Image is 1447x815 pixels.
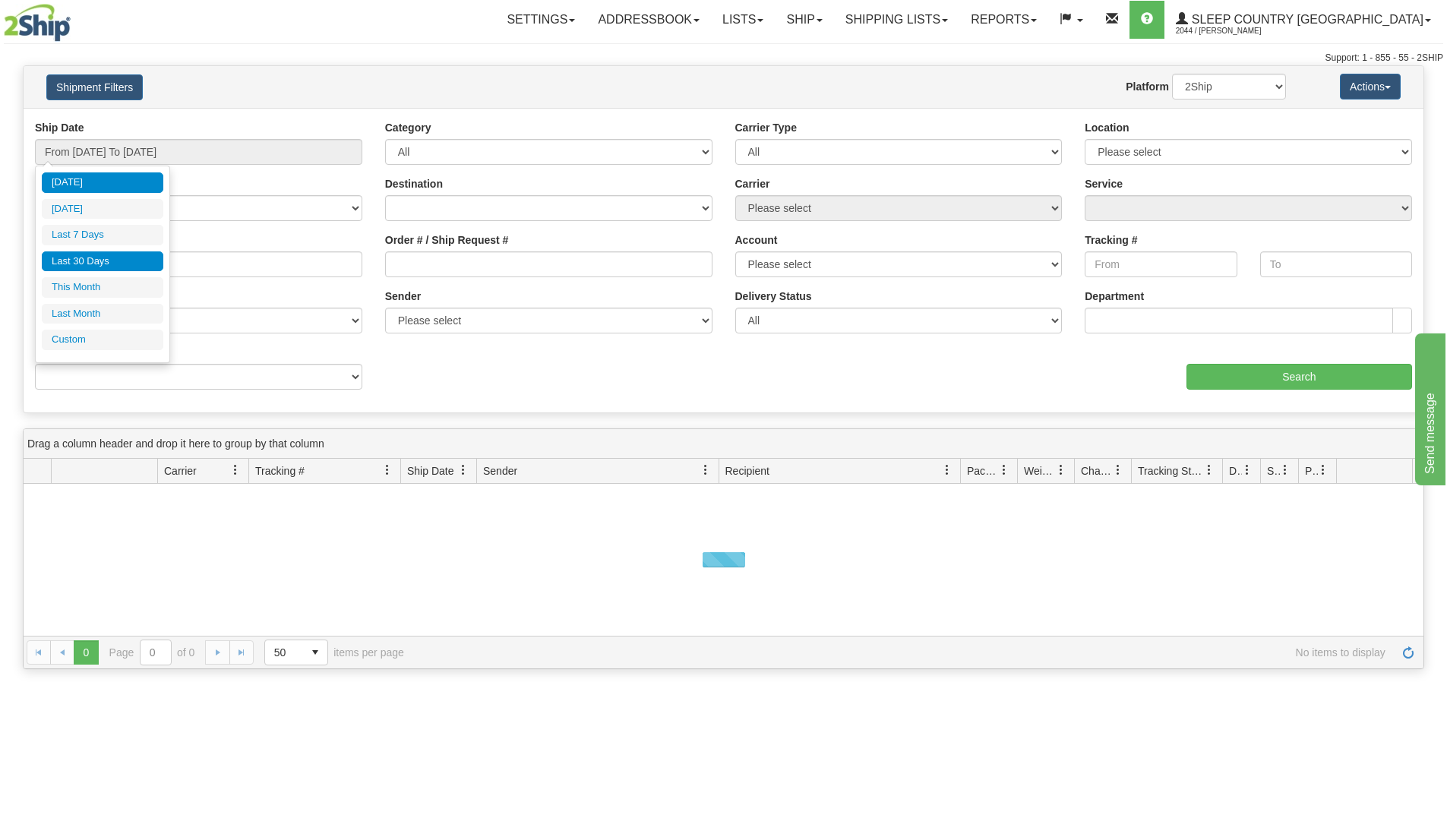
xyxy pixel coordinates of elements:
[274,645,294,660] span: 50
[1396,640,1420,665] a: Refresh
[74,640,98,665] span: Page 0
[35,120,84,135] label: Ship Date
[1085,251,1237,277] input: From
[42,199,163,220] li: [DATE]
[303,640,327,665] span: select
[264,640,404,665] span: items per page
[42,251,163,272] li: Last 30 Days
[1267,463,1280,479] span: Shipment Issues
[1085,289,1144,304] label: Department
[1186,364,1412,390] input: Search
[967,463,999,479] span: Packages
[693,457,719,483] a: Sender filter column settings
[834,1,959,39] a: Shipping lists
[42,330,163,350] li: Custom
[385,289,421,304] label: Sender
[164,463,197,479] span: Carrier
[1340,74,1401,100] button: Actions
[385,176,443,191] label: Destination
[1105,457,1131,483] a: Charge filter column settings
[1081,463,1113,479] span: Charge
[1305,463,1318,479] span: Pickup Status
[586,1,711,39] a: Addressbook
[1412,330,1445,485] iframe: chat widget
[385,120,431,135] label: Category
[483,463,517,479] span: Sender
[425,646,1385,659] span: No items to display
[385,232,509,248] label: Order # / Ship Request #
[24,429,1423,459] div: grid grouping header
[42,277,163,298] li: This Month
[1310,457,1336,483] a: Pickup Status filter column settings
[264,640,328,665] span: Page sizes drop down
[223,457,248,483] a: Carrier filter column settings
[42,304,163,324] li: Last Month
[42,172,163,193] li: [DATE]
[4,4,71,42] img: logo2044.jpg
[407,463,453,479] span: Ship Date
[1164,1,1442,39] a: Sleep Country [GEOGRAPHIC_DATA] 2044 / [PERSON_NAME]
[11,9,141,27] div: Send message
[255,463,305,479] span: Tracking #
[495,1,586,39] a: Settings
[735,232,778,248] label: Account
[1260,251,1412,277] input: To
[775,1,833,39] a: Ship
[1229,463,1242,479] span: Delivery Status
[1234,457,1260,483] a: Delivery Status filter column settings
[735,176,770,191] label: Carrier
[1085,176,1123,191] label: Service
[1138,463,1204,479] span: Tracking Status
[1188,13,1423,26] span: Sleep Country [GEOGRAPHIC_DATA]
[42,225,163,245] li: Last 7 Days
[959,1,1048,39] a: Reports
[1085,120,1129,135] label: Location
[725,463,769,479] span: Recipient
[934,457,960,483] a: Recipient filter column settings
[1196,457,1222,483] a: Tracking Status filter column settings
[711,1,775,39] a: Lists
[1272,457,1298,483] a: Shipment Issues filter column settings
[4,52,1443,65] div: Support: 1 - 855 - 55 - 2SHIP
[991,457,1017,483] a: Packages filter column settings
[450,457,476,483] a: Ship Date filter column settings
[374,457,400,483] a: Tracking # filter column settings
[109,640,195,665] span: Page of 0
[1048,457,1074,483] a: Weight filter column settings
[46,74,143,100] button: Shipment Filters
[735,120,797,135] label: Carrier Type
[1024,463,1056,479] span: Weight
[735,289,812,304] label: Delivery Status
[1126,79,1169,94] label: Platform
[1176,24,1290,39] span: 2044 / [PERSON_NAME]
[1085,232,1137,248] label: Tracking #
